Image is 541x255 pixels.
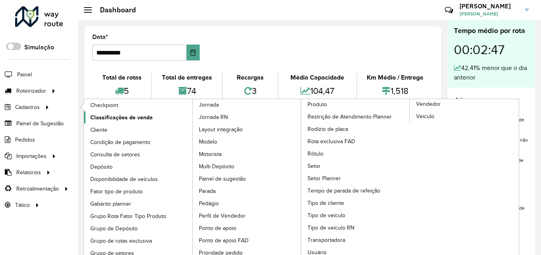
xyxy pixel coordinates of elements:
[84,136,193,148] a: Condição de pagamento
[90,163,113,171] span: Depósito
[94,73,149,82] div: Total de rotas
[459,2,519,10] h3: [PERSON_NAME]
[301,160,410,172] a: Setor
[301,172,410,184] a: Setor Planner
[90,150,140,159] span: Consulta de setores
[84,198,193,210] a: Gabarito planner
[301,222,410,234] a: Tipo de veículo RN
[199,113,228,121] span: Jornada RN
[84,161,193,173] a: Depósito
[84,235,193,247] a: Grupo de rotas exclusiva
[416,100,441,108] span: Vendedor
[154,82,220,99] div: 74
[454,36,529,63] div: 00:02:47
[454,25,529,36] div: Tempo médio por rota
[301,123,410,135] a: Rodízio de placa
[307,162,321,170] span: Setor
[15,103,40,111] span: Cadastros
[307,187,380,195] span: Tempo de parada de refeição
[90,187,143,196] span: Fator tipo de produto
[187,45,200,60] button: Choose Date
[307,137,355,146] span: Rota exclusiva FAD
[90,101,118,109] span: Checkpoint
[307,100,327,109] span: Produto
[90,126,107,134] span: Cliente
[193,136,302,148] a: Modelo
[410,110,519,122] a: Veículo
[90,175,158,183] span: Disponibilidade de veículos
[84,210,193,222] a: Grupo Rota Fator Tipo Produto
[84,222,193,234] a: Grupo de Depósito
[84,124,193,136] a: Cliente
[84,111,193,123] a: Classificações de venda
[193,234,302,246] a: Ponto de apoio FAD
[199,199,219,208] span: Pedágio
[301,197,410,209] a: Tipo de cliente
[90,212,166,220] span: Grupo Rota Fator Tipo Produto
[90,237,152,245] span: Grupo de rotas exclusiva
[199,101,219,109] span: Jornada
[307,199,344,207] span: Tipo de cliente
[16,152,47,160] span: Importações
[307,174,341,183] span: Setor Planner
[307,236,345,244] span: Transportadora
[301,135,410,147] a: Rota exclusiva FAD
[199,175,246,183] span: Painel de sugestão
[90,200,131,208] span: Gabarito planner
[301,111,410,123] a: Restrição de Atendimento Planner
[307,224,354,232] span: Tipo de veículo RN
[454,95,529,107] h4: Alertas
[16,168,41,177] span: Relatórios
[15,136,35,144] span: Pedidos
[454,63,529,82] div: 42,41% menor que o dia anterior
[193,160,302,172] a: Multi Depósito
[199,162,234,171] span: Multi Depósito
[280,82,354,99] div: 104,47
[199,125,243,134] span: Layout integração
[440,2,457,19] a: Contato Rápido
[90,224,138,233] span: Grupo de Depósito
[84,99,193,111] a: Checkpoint
[24,43,54,52] label: Simulação
[84,185,193,197] a: Fator tipo de produto
[307,211,345,220] span: Tipo de veículo
[193,185,302,197] a: Parada
[16,119,64,128] span: Painel de Sugestão
[199,187,216,195] span: Parada
[359,73,431,82] div: Km Médio / Entrega
[301,209,410,221] a: Tipo de veículo
[90,113,153,122] span: Classificações de venda
[199,212,245,220] span: Perfil de Vendedor
[154,73,220,82] div: Total de entregas
[416,112,434,121] span: Veículo
[90,138,150,146] span: Condição de pagamento
[199,150,222,158] span: Motorista
[92,6,136,14] h2: Dashboard
[92,32,108,42] label: Data
[199,224,236,232] span: Ponto de apoio
[16,87,46,95] span: Roteirizador
[301,185,410,197] a: Tempo de parada de refeição
[17,70,32,79] span: Painel
[359,82,431,99] div: 1,518
[199,138,217,146] span: Modelo
[94,82,149,99] div: 5
[301,234,410,246] a: Transportadora
[193,111,302,123] a: Jornada RN
[307,150,323,158] span: Rótulo
[84,173,193,185] a: Disponibilidade de veículos
[307,125,348,133] span: Rodízio de placa
[193,123,302,135] a: Layout integração
[280,73,354,82] div: Média Capacidade
[459,10,519,18] span: [PERSON_NAME]
[199,236,249,245] span: Ponto de apoio FAD
[84,148,193,160] a: Consulta de setores
[193,173,302,185] a: Painel de sugestão
[301,148,410,160] a: Rótulo
[193,210,302,222] a: Perfil de Vendedor
[193,197,302,209] a: Pedágio
[15,201,30,209] span: Tático
[225,82,276,99] div: 3
[193,148,302,160] a: Motorista
[16,185,59,193] span: Retroalimentação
